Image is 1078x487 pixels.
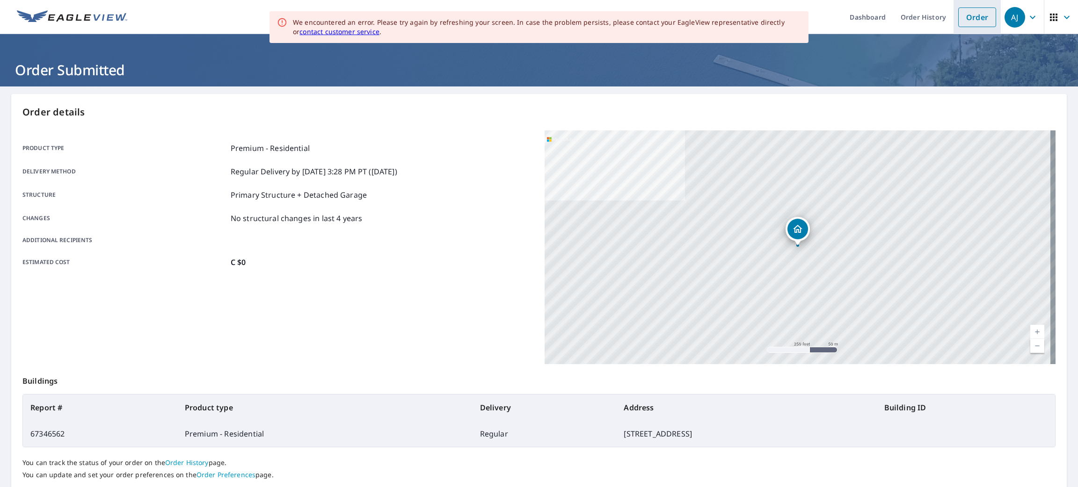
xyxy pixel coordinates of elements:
[877,394,1055,421] th: Building ID
[616,394,876,421] th: Address
[22,143,227,154] p: Product type
[1030,339,1044,353] a: Current Level 17, Zoom Out
[231,143,310,154] p: Premium - Residential
[22,364,1056,394] p: Buildings
[22,458,1056,467] p: You can track the status of your order on the page.
[22,166,227,177] p: Delivery method
[165,458,209,467] a: Order History
[1005,7,1025,28] div: AJ
[616,421,876,447] td: [STREET_ADDRESS]
[231,257,246,268] p: C $0
[299,27,379,36] a: contact customer service
[22,257,227,268] p: Estimated cost
[17,10,127,24] img: EV Logo
[11,60,1067,79] h1: Order Submitted
[22,236,227,244] p: Additional recipients
[23,394,177,421] th: Report #
[23,421,177,447] td: 67346562
[22,189,227,201] p: Structure
[293,18,801,36] div: We encountered an error. Please try again by refreshing your screen. In case the problem persists...
[786,217,810,246] div: Dropped pin, building 1, Residential property, 499 CONSERVATORY DR KINGSTON ON K7M9C8
[22,471,1056,479] p: You can update and set your order preferences on the page.
[231,166,397,177] p: Regular Delivery by [DATE] 3:28 PM PT ([DATE])
[473,421,617,447] td: Regular
[197,470,255,479] a: Order Preferences
[177,394,473,421] th: Product type
[177,421,473,447] td: Premium - Residential
[22,105,1056,119] p: Order details
[958,7,996,27] a: Order
[231,213,363,224] p: No structural changes in last 4 years
[1030,325,1044,339] a: Current Level 17, Zoom In
[231,189,367,201] p: Primary Structure + Detached Garage
[22,213,227,224] p: Changes
[473,394,617,421] th: Delivery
